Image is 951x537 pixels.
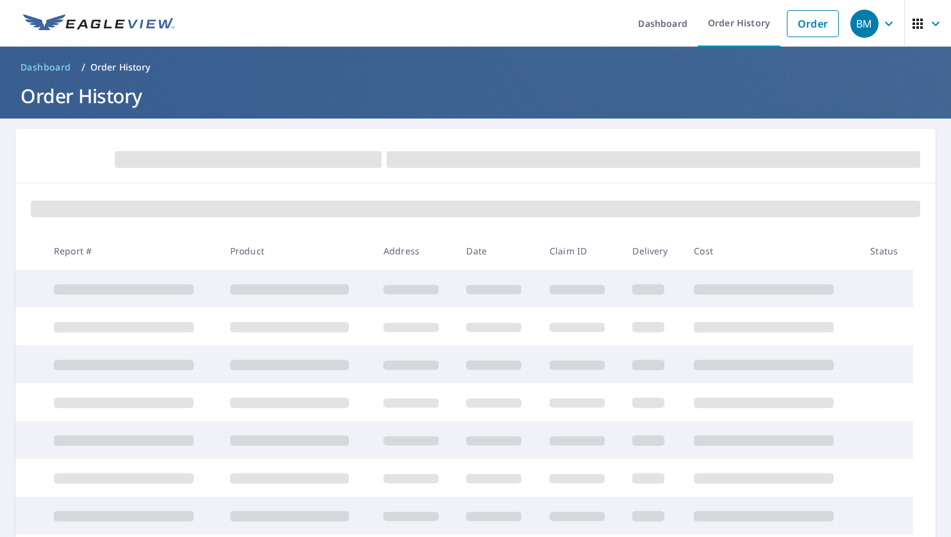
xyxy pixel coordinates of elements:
[787,10,839,37] a: Order
[15,57,76,78] a: Dashboard
[860,232,913,270] th: Status
[539,232,622,270] th: Claim ID
[220,232,373,270] th: Product
[622,232,684,270] th: Delivery
[850,10,879,38] div: BM
[23,14,174,33] img: EV Logo
[15,83,936,109] h1: Order History
[15,57,936,78] nav: breadcrumb
[684,232,860,270] th: Cost
[90,61,151,74] p: Order History
[81,60,85,75] li: /
[44,232,220,270] th: Report #
[373,232,456,270] th: Address
[21,61,71,74] span: Dashboard
[456,232,539,270] th: Date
